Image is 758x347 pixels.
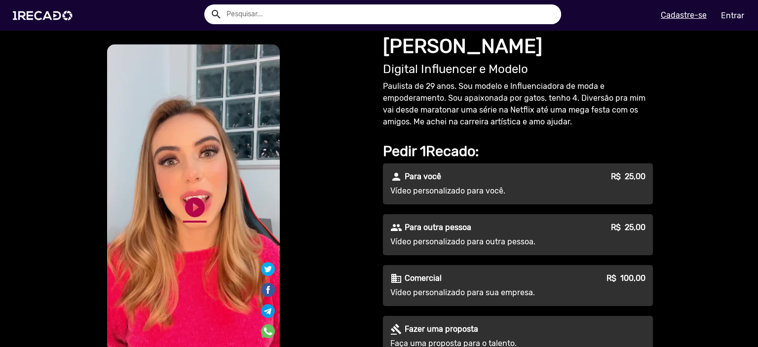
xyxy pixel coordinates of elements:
[261,303,275,312] i: Share on Telegram
[611,171,645,183] p: R$ 25,00
[183,195,207,219] a: play_circle_filled
[715,7,751,24] a: Entrar
[261,264,275,273] i: Share on Twitter
[405,323,478,335] p: Fazer uma proposta
[661,10,707,20] u: Cadastre-se
[405,272,442,284] p: Comercial
[210,8,222,20] mat-icon: Example home icon
[390,272,402,284] mat-icon: business
[405,222,471,233] p: Para outra pessoa
[261,323,275,332] i: Share on WhatsApp
[260,281,276,291] i: Share on Facebook
[207,5,224,22] button: Example home icon
[261,324,275,338] img: Compartilhe no whatsapp
[405,171,441,183] p: Para você
[261,304,275,318] img: Compartilhe no telegram
[383,143,653,160] h2: Pedir 1Recado:
[261,262,275,276] img: Compartilhe no twitter
[383,35,653,58] h1: [PERSON_NAME]
[260,282,276,298] img: Compartilhe no facebook
[390,323,402,335] mat-icon: gavel
[383,62,653,77] h2: Digital Influencer e Modelo
[611,222,645,233] p: R$ 25,00
[606,272,645,284] p: R$ 100,00
[383,80,653,128] p: Paulista de 29 anos. Sou modelo e Influenciadora de moda e empoderamento. Sou apaixonada por gato...
[390,171,402,183] mat-icon: person
[390,236,569,248] p: Vídeo personalizado para outra pessoa.
[390,185,569,197] p: Vídeo personalizado para você.
[390,222,402,233] mat-icon: people
[390,287,569,299] p: Vídeo personalizado para sua empresa.
[219,4,561,24] input: Pesquisar...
